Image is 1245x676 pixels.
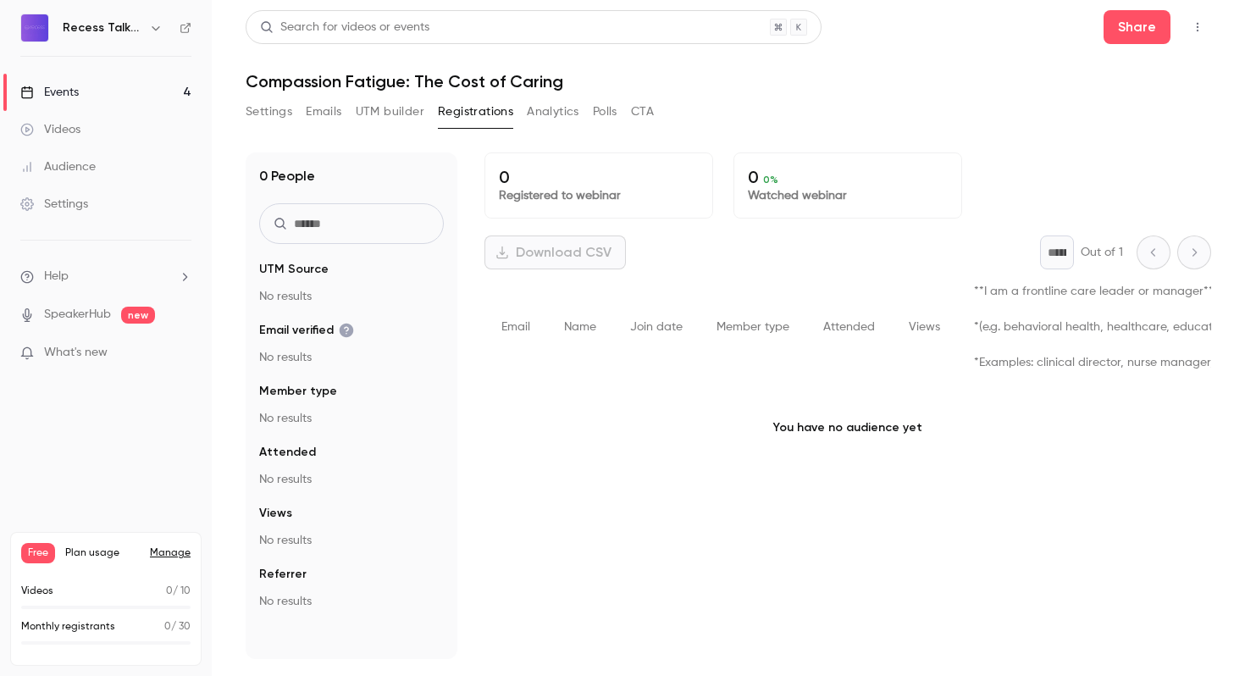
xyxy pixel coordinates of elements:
div: Search for videos or events [260,19,429,36]
button: Polls [593,98,617,125]
span: Help [44,268,69,285]
p: Monthly registrants [21,619,115,634]
p: You have no audience yet [484,385,1211,470]
a: SpeakerHub [44,306,111,324]
span: Member type [259,383,337,400]
span: Plan usage [65,546,140,560]
p: Videos [21,584,53,599]
p: Registered to webinar [499,187,699,204]
button: CTA [631,98,654,125]
button: Registrations [438,98,513,125]
img: Recess Talks For Those Who Care [21,14,48,42]
button: Share [1104,10,1170,44]
span: new [121,307,155,324]
div: Settings [20,196,88,213]
span: Email verified [259,322,354,339]
h6: Recess Talks For Those Who Care [63,19,142,36]
h1: Compassion Fatigue: The Cost of Caring [246,71,1211,91]
p: Watched webinar [748,187,948,204]
p: / 10 [166,584,191,599]
span: Member type [717,321,789,333]
div: Audience [20,158,96,175]
p: Out of 1 [1081,244,1123,261]
p: No results [259,288,444,305]
p: No results [259,471,444,488]
p: 0 [748,167,948,187]
p: 0 [499,167,699,187]
li: help-dropdown-opener [20,268,191,285]
span: Attended [259,444,316,461]
span: UTM Source [259,261,329,278]
span: Views [259,505,292,522]
section: facet-groups [259,261,444,610]
p: No results [259,593,444,610]
span: 0 [166,586,173,596]
span: Free [21,543,55,563]
button: Emails [306,98,341,125]
p: No results [259,532,444,549]
span: Referrer [259,566,307,583]
div: Videos [20,121,80,138]
button: UTM builder [356,98,424,125]
a: Manage [150,546,191,560]
p: / 30 [164,619,191,634]
div: Events [20,84,79,101]
h1: 0 People [259,166,315,186]
p: No results [259,410,444,427]
span: Email [501,321,530,333]
span: Join date [630,321,683,333]
span: Name [564,321,596,333]
span: What's new [44,344,108,362]
span: Attended [823,321,875,333]
span: Views [909,321,940,333]
button: Analytics [527,98,579,125]
button: Settings [246,98,292,125]
span: 0 [164,622,171,632]
span: 0 % [763,174,778,186]
p: No results [259,349,444,366]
